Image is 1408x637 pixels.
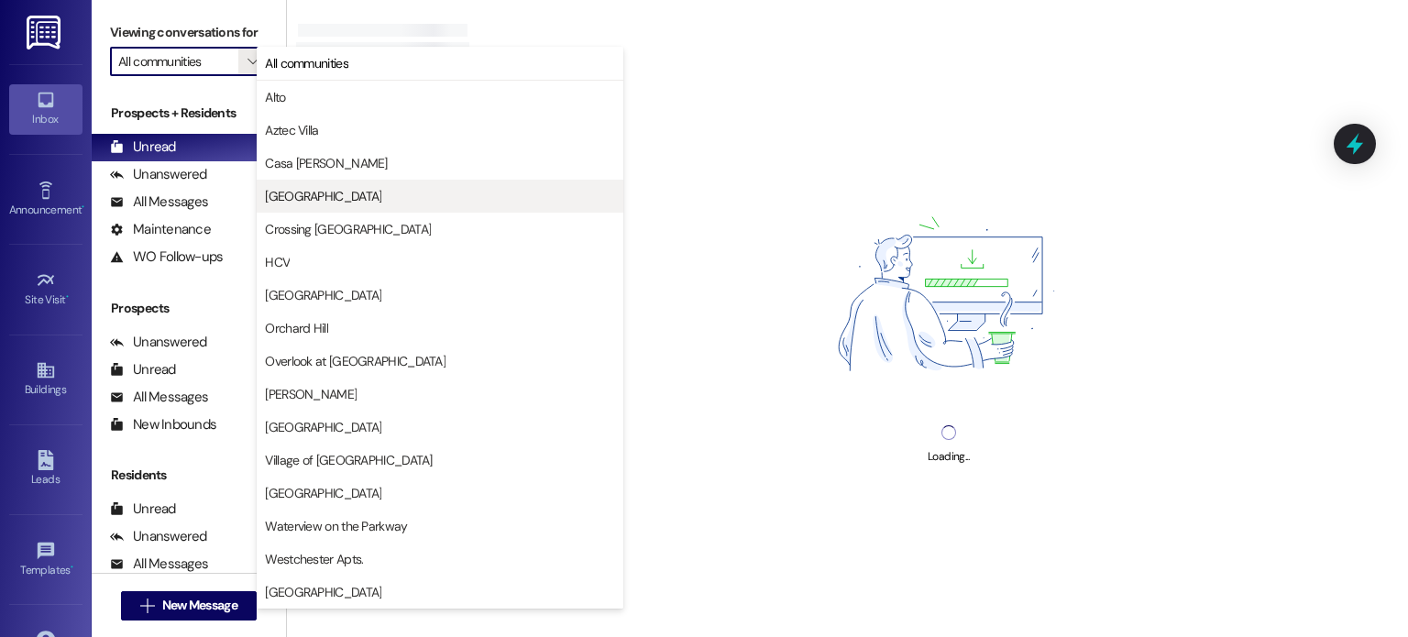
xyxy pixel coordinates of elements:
div: Unread [110,500,176,519]
a: Leads [9,445,82,494]
span: • [82,201,84,214]
div: Unanswered [110,333,207,352]
div: New Inbounds [110,415,216,434]
div: Unread [110,137,176,157]
div: Loading... [928,447,969,467]
span: Crossing [GEOGRAPHIC_DATA] [265,220,431,238]
span: Waterview on the Parkway [265,517,407,535]
i:  [247,54,258,69]
span: [GEOGRAPHIC_DATA] [265,187,381,205]
span: Overlook at [GEOGRAPHIC_DATA] [265,352,445,370]
button: New Message [121,591,257,621]
span: [GEOGRAPHIC_DATA] [265,418,381,436]
div: WO Follow-ups [110,247,223,267]
span: • [66,291,69,303]
div: All Messages [110,555,208,574]
span: HCV [265,253,290,271]
div: All Messages [110,192,208,212]
span: Westchester Apts. [265,550,363,568]
div: Unanswered [110,527,207,546]
label: Viewing conversations for [110,18,268,47]
div: Maintenance [110,220,211,239]
span: Casa [PERSON_NAME] [265,154,387,172]
span: Orchard Hill [265,319,328,337]
div: Prospects [92,299,286,318]
span: • [71,561,73,574]
a: Inbox [9,84,82,134]
span: [PERSON_NAME] [265,385,357,403]
div: Unread [110,360,176,379]
span: [GEOGRAPHIC_DATA] [265,583,381,601]
span: Alto [265,88,285,106]
img: ResiDesk Logo [27,16,64,49]
span: All communities [265,54,348,72]
div: Unanswered [110,165,207,184]
a: Buildings [9,355,82,404]
span: [GEOGRAPHIC_DATA] [265,484,381,502]
div: Residents [92,466,286,485]
a: Site Visit • [9,265,82,314]
span: Aztec Villa [265,121,318,139]
a: Templates • [9,535,82,585]
span: Village of [GEOGRAPHIC_DATA] [265,451,432,469]
span: [GEOGRAPHIC_DATA] [265,286,381,304]
span: New Message [162,596,237,615]
div: All Messages [110,388,208,407]
i:  [140,599,154,613]
div: Prospects + Residents [92,104,286,123]
input: All communities [118,47,238,76]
